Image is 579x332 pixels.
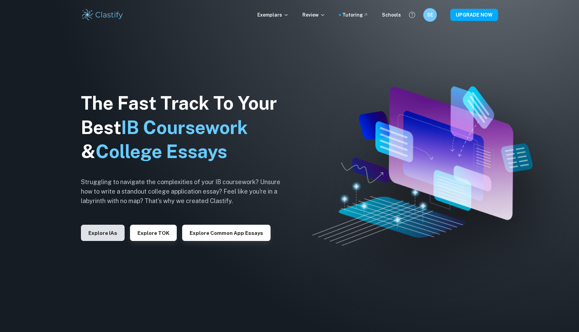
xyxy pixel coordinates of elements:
[302,11,325,19] p: Review
[81,91,291,164] h1: The Fast Track To Your Best &
[95,141,227,162] span: College Essays
[130,225,177,241] button: Explore TOK
[182,229,271,236] a: Explore Common App essays
[182,225,271,241] button: Explore Common App essays
[81,8,124,22] img: Clastify logo
[81,225,125,241] button: Explore IAs
[450,9,498,21] button: UPGRADE NOW
[312,86,533,246] img: Clastify hero
[81,229,125,236] a: Explore IAs
[426,11,434,19] h6: SE
[342,11,368,19] a: Tutoring
[121,117,248,138] span: IB Coursework
[423,8,437,22] button: SE
[406,9,418,21] button: Help and Feedback
[81,177,291,206] h6: Struggling to navigate the complexities of your IB coursework? Unsure how to write a standout col...
[130,229,177,236] a: Explore TOK
[382,11,401,19] a: Schools
[257,11,289,19] p: Exemplars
